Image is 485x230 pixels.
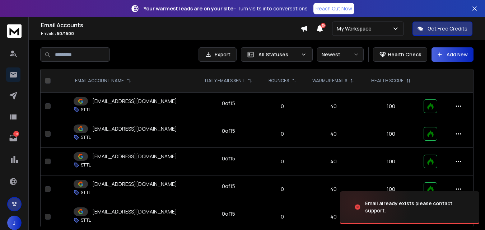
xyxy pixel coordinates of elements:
[371,78,404,84] p: HEALTH SCORE
[57,30,74,37] span: 50 / 1500
[92,98,177,105] p: [EMAIL_ADDRESS][DOMAIN_NAME]
[92,153,177,160] p: [EMAIL_ADDRESS][DOMAIN_NAME]
[222,127,235,135] div: 0 of 15
[265,103,299,110] p: 0
[304,148,363,175] td: 40
[432,47,474,62] button: Add New
[6,131,20,145] a: 118
[265,213,299,220] p: 0
[81,162,91,168] p: STTL
[41,21,300,29] h1: Email Accounts
[81,135,91,140] p: STTL
[388,51,421,58] p: Health Check
[222,100,235,107] div: 0 of 15
[258,51,298,58] p: All Statuses
[92,125,177,132] p: [EMAIL_ADDRESS][DOMAIN_NAME]
[428,25,467,32] p: Get Free Credits
[412,22,472,36] button: Get Free Credits
[363,175,419,203] td: 100
[304,120,363,148] td: 40
[7,216,22,230] button: J
[265,186,299,193] p: 0
[321,23,326,28] span: 50
[205,78,245,84] p: DAILY EMAILS SENT
[316,5,352,12] p: Reach Out Now
[340,188,412,226] img: image
[75,78,131,84] div: EMAIL ACCOUNT NAME
[81,107,91,113] p: STTL
[222,183,235,190] div: 0 of 15
[7,24,22,38] img: logo
[304,175,363,203] td: 40
[269,78,289,84] p: BOUNCES
[317,47,364,62] button: Newest
[363,93,419,120] td: 100
[312,78,347,84] p: WARMUP EMAILS
[265,158,299,165] p: 0
[304,93,363,120] td: 40
[199,47,237,62] button: Export
[373,47,427,62] button: Health Check
[222,210,235,217] div: 0 of 15
[313,3,354,14] a: Reach Out Now
[81,190,91,196] p: STTL
[363,120,419,148] td: 100
[92,208,177,215] p: [EMAIL_ADDRESS][DOMAIN_NAME]
[365,200,471,214] div: Email already exists please contact support.
[337,25,374,32] p: My Workspace
[144,5,233,12] strong: Your warmest leads are on your site
[81,217,91,223] p: STTL
[265,130,299,137] p: 0
[41,31,300,37] p: Emails :
[222,155,235,162] div: 0 of 15
[13,131,19,137] p: 118
[363,148,419,175] td: 100
[92,180,177,188] p: [EMAIL_ADDRESS][DOMAIN_NAME]
[144,5,308,12] p: – Turn visits into conversations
